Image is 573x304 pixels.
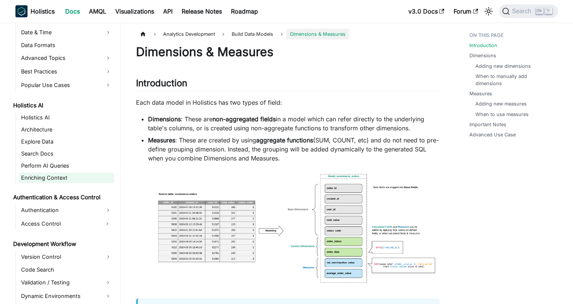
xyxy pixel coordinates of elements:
a: Roadmap [226,5,263,17]
p: Each data model in Holistics has two types of field: [136,98,439,107]
a: Adding new dimensions [475,63,531,70]
a: Dynamic Environments [19,290,114,302]
strong: Measures [148,136,175,144]
a: Perform AI Queries [19,160,114,171]
a: Date & Time [19,26,114,38]
a: Introduction [469,42,497,49]
a: Visualizations [111,5,159,17]
a: Holistics AI [11,100,114,111]
a: When to use measures [475,111,529,118]
h1: Dimensions & Measures [136,44,439,60]
a: Access Control [19,218,101,230]
a: Authentication [19,204,114,216]
a: Advanced Use Case [469,131,516,138]
span: Dimensions & Measures [286,29,349,40]
a: Search Docs [19,148,114,159]
a: AMQL [84,5,111,17]
a: Forum [449,5,483,17]
a: Version Control [19,251,114,263]
li: : These are created by using (SUM, COUNT, etc) and do not need to pre-define grouping dimension. ... [148,136,439,163]
nav: Docs sidebar [8,23,121,304]
b: Holistics [31,7,55,16]
a: Holistics AI [19,112,114,123]
a: Authentication & Access Control [11,192,114,203]
h2: Introduction [136,78,439,92]
strong: aggregate functions [256,136,313,144]
kbd: K [545,8,552,14]
a: When to manually add dimensions [475,73,550,87]
a: Popular Use Cases [19,79,114,91]
li: : These are in a model which can refer directly to the underlying table's columns, or is created ... [148,115,439,133]
a: Release Notes [177,5,226,17]
button: Expand sidebar category 'Access Control' [101,218,114,230]
strong: non-aggregated fields [212,115,276,123]
a: Code Search [19,264,114,275]
a: v3.0 Docs [404,5,449,17]
a: Adding new measures [475,100,527,107]
a: Measures [469,90,492,97]
a: Development Workflow [11,239,114,249]
a: HolisticsHolistics [15,5,55,17]
a: API [159,5,177,17]
a: Docs [61,5,84,17]
span: Analytics Development [159,29,219,40]
span: Search [510,8,536,15]
nav: Breadcrumbs [136,29,439,40]
button: Search (Ctrl+K) [499,5,558,18]
a: Architecture [19,124,114,135]
a: Dimensions [469,52,496,59]
span: Build Data Models [228,29,277,40]
a: Important Notes [469,121,506,128]
a: Advanced Topics [19,52,114,64]
a: Enriching Context [19,173,114,183]
img: Holistics [15,5,28,17]
a: Explore Data [19,136,114,147]
button: Switch between dark and light mode (currently light mode) [483,5,495,17]
strong: Dimensions [148,115,181,123]
a: Validation / Testing [19,277,114,289]
a: Home page [136,29,150,40]
a: Best Practices [19,66,114,78]
a: Data Formats [19,40,114,50]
